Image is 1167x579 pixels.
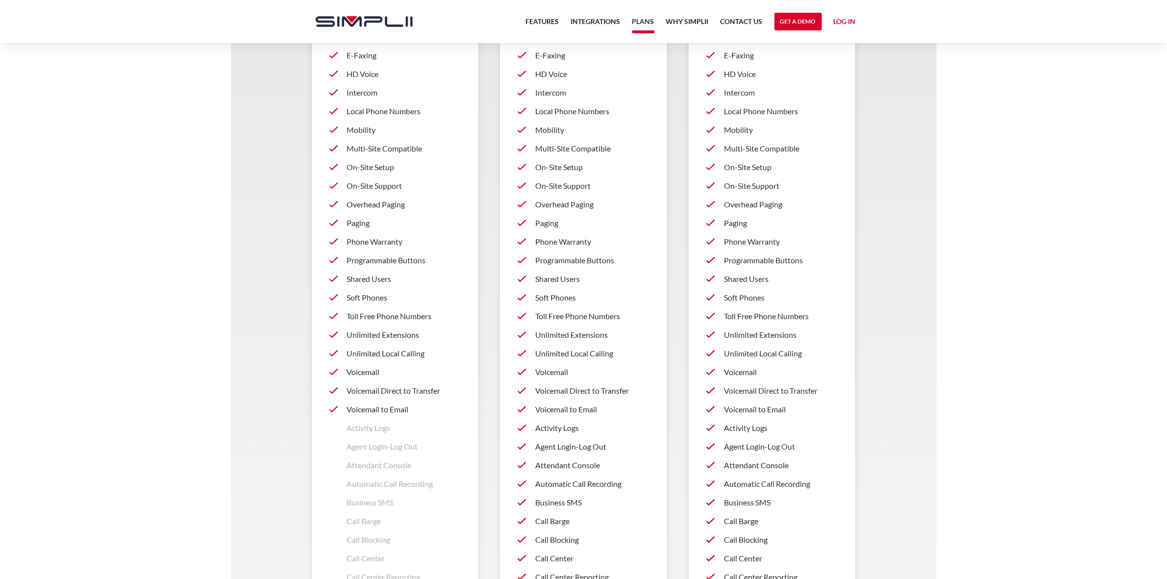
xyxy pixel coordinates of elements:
a: Multi-Site Compatible [706,139,838,158]
a: Call Center [518,549,649,568]
a: Toll Free Phone Numbers [329,307,461,326]
p: Intercom [724,87,838,99]
p: Programmable Buttons [535,254,649,266]
p: Multi-Site Compatible [535,143,649,154]
p: Unlimited Extensions [724,329,838,341]
p: Call Blocking [535,534,649,546]
a: Soft Phones [518,288,649,307]
a: E-Faxing [329,46,461,65]
p: Mobility [724,124,838,136]
a: Unlimited Extensions [329,326,461,344]
p: Call Barge [535,515,649,527]
a: Integrations [571,16,621,33]
p: Toll Free Phone Numbers [724,310,838,322]
a: Local Phone Numbers [706,102,838,121]
p: HD Voice [347,68,461,80]
a: Programmable Buttons [706,251,838,270]
p: Phone Warranty [347,236,461,248]
a: On-Site Setup [518,158,649,176]
p: Unlimited Extensions [347,329,461,341]
p: Toll Free Phone Numbers [535,310,649,322]
p: Unlimited Extensions [535,329,649,341]
p: Mobility [535,124,649,136]
p: Attendant Console [724,459,838,471]
p: Paging [724,217,838,229]
a: Voicemail [329,363,461,381]
a: HD Voice [329,65,461,83]
a: Phone Warranty [706,232,838,251]
p: Agent Login-Log Out [347,441,461,453]
p: Unlimited Local Calling [724,348,838,359]
p: Shared Users [724,273,838,285]
p: E-Faxing [724,50,838,61]
a: Overhead Paging [518,195,649,214]
a: Paging [518,214,649,232]
a: Voicemail to Email [518,400,649,419]
a: Get a Demo [774,13,822,30]
p: On-Site Support [535,180,649,192]
p: Programmable Buttons [347,254,461,266]
p: Voicemail [724,366,838,378]
p: HD Voice [535,68,649,80]
a: Log in [834,16,856,30]
a: Automatic Call Recording [706,475,838,493]
a: Multi-Site Compatible [329,139,461,158]
a: Multi-Site Compatible [518,139,649,158]
p: Multi-Site Compatible [347,143,461,154]
p: Call Blocking [724,534,838,546]
a: On-Site Support [706,176,838,195]
a: Unlimited Local Calling [518,344,649,363]
p: Call Barge [724,515,838,527]
p: Call Center [347,553,461,564]
p: On-Site Support [347,180,461,192]
a: Phone Warranty [329,232,461,251]
a: Mobility [518,121,649,139]
p: Paging [347,217,461,229]
a: Business SMS [706,493,838,512]
a: Voicemail to Email [706,400,838,419]
a: Voicemail [518,363,649,381]
a: Local Phone Numbers [329,102,461,121]
p: Automatic Call Recording [724,478,838,490]
a: Phone Warranty [518,232,649,251]
img: Simplii [316,16,413,27]
a: Attendant Console [706,456,838,475]
a: Voicemail to Email [329,400,461,419]
a: Intercom [518,83,649,102]
p: Phone Warranty [535,236,649,248]
a: On-Site Support [518,176,649,195]
a: Call Center [706,549,838,568]
p: Activity Logs [535,422,649,434]
p: Voicemail Direct to Transfer [724,385,838,397]
p: Soft Phones [724,292,838,303]
p: Overhead Paging [724,199,838,210]
p: Multi-Site Compatible [724,143,838,154]
a: E-Faxing [706,46,838,65]
a: Why Simplii [666,16,709,33]
a: Call Barge [706,512,838,530]
a: HD Voice [518,65,649,83]
p: Programmable Buttons [724,254,838,266]
p: Shared Users [347,273,461,285]
a: Unlimited Extensions [706,326,838,344]
p: Overhead Paging [347,199,461,210]
p: Voicemail Direct to Transfer [347,385,461,397]
p: Shared Users [535,273,649,285]
a: Business SMS [518,493,649,512]
p: Voicemail to Email [347,403,461,415]
p: Business SMS [347,497,461,508]
a: Unlimited Local Calling [706,344,838,363]
p: Business SMS [535,497,649,508]
p: Voicemail to Email [535,403,649,415]
p: Voicemail to Email [724,403,838,415]
a: Activity Logs [706,419,838,437]
p: Unlimited Local Calling [535,348,649,359]
a: Overhead Paging [329,195,461,214]
p: Activity Logs [724,422,838,434]
p: E-Faxing [535,50,649,61]
a: Mobility [329,121,461,139]
p: Soft Phones [535,292,649,303]
a: HD Voice [706,65,838,83]
a: Agent Login-Log Out [518,437,649,456]
p: Attendant Console [347,459,461,471]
